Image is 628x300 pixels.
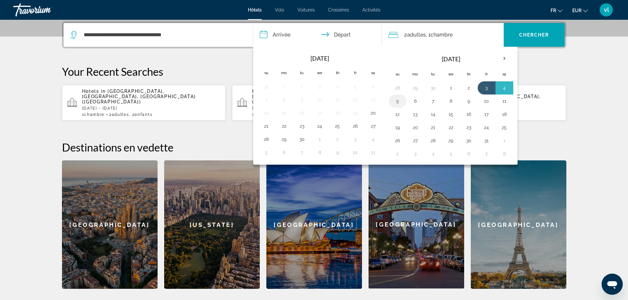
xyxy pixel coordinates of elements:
[266,160,362,289] div: [GEOGRAPHIC_DATA]
[297,122,307,131] button: Day 23
[446,83,456,93] button: Day 1
[428,110,438,119] button: Day 14
[481,110,492,119] button: Day 17
[446,136,456,145] button: Day 29
[13,1,79,18] a: Travorium
[62,160,158,289] a: [GEOGRAPHIC_DATA]
[464,149,474,158] button: Day 6
[410,149,421,158] button: Day 3
[297,7,315,13] a: Voitures
[275,51,364,66] th: [DATE]
[407,32,426,38] span: Adultes
[314,95,325,104] button: Day 10
[446,123,456,132] button: Day 22
[297,108,307,118] button: Day 16
[428,123,438,132] button: Day 21
[232,85,396,121] button: Hotels in [GEOGRAPHIC_DATA], [GEOGRAPHIC_DATA], [GEOGRAPHIC_DATA] ([GEOGRAPHIC_DATA])[DATE] - [DA...
[428,83,438,93] button: Day 30
[261,135,272,144] button: Day 28
[112,112,129,117] span: Adultes
[332,122,343,131] button: Day 25
[392,83,403,93] button: Day 28
[481,123,492,132] button: Day 24
[82,89,106,94] span: Hotels in
[368,108,378,118] button: Day 20
[368,82,378,91] button: Day 6
[253,23,382,47] button: Check in and out dates
[499,83,510,93] button: Day 4
[314,108,325,118] button: Day 17
[495,51,513,66] button: Next month
[426,30,453,40] span: , 1
[464,110,474,119] button: Day 16
[572,8,582,13] span: EUR
[314,135,325,144] button: Day 1
[551,8,556,13] span: fr
[551,6,562,15] button: Change language
[248,7,262,13] span: Hôtels
[368,95,378,104] button: Day 13
[404,30,426,40] span: 2
[428,96,438,106] button: Day 7
[314,148,325,157] button: Day 8
[279,95,289,104] button: Day 8
[82,89,196,104] span: [GEOGRAPHIC_DATA], [GEOGRAPHIC_DATA], [GEOGRAPHIC_DATA] ([GEOGRAPHIC_DATA])
[279,135,289,144] button: Day 29
[62,65,566,78] p: Your Recent Searches
[392,96,403,106] button: Day 5
[499,123,510,132] button: Day 25
[328,7,349,13] a: Croisières
[252,89,276,94] span: Hotels in
[62,141,566,154] h2: Destinations en vedette
[471,160,566,289] a: [GEOGRAPHIC_DATA]
[62,85,226,121] button: Hotels in [GEOGRAPHIC_DATA], [GEOGRAPHIC_DATA], [GEOGRAPHIC_DATA] ([GEOGRAPHIC_DATA])[DATE] - [DA...
[392,123,403,132] button: Day 19
[297,148,307,157] button: Day 7
[368,135,378,144] button: Day 4
[392,149,403,158] button: Day 2
[499,110,510,119] button: Day 18
[410,110,421,119] button: Day 13
[350,95,361,104] button: Day 12
[572,6,588,15] button: Change currency
[431,32,453,38] span: Chambre
[406,51,495,67] th: [DATE]
[362,7,380,13] a: Activités
[481,83,492,93] button: Day 3
[252,112,275,117] span: 1
[82,112,105,117] span: 1
[64,23,565,47] div: Search widget
[499,96,510,106] button: Day 11
[519,32,549,38] span: Chercher
[275,7,284,13] a: Vols
[369,160,464,289] a: [GEOGRAPHIC_DATA]
[446,149,456,158] button: Day 5
[464,83,474,93] button: Day 2
[350,122,361,131] button: Day 26
[261,122,272,131] button: Day 21
[602,274,623,295] iframe: Bouton de lancement de la fenêtre de messagerie
[297,135,307,144] button: Day 30
[446,110,456,119] button: Day 15
[481,149,492,158] button: Day 7
[410,136,421,145] button: Day 27
[314,122,325,131] button: Day 24
[164,160,260,289] div: [US_STATE]
[279,148,289,157] button: Day 6
[314,82,325,91] button: Day 3
[135,112,152,117] span: Enfants
[350,108,361,118] button: Day 19
[261,108,272,118] button: Day 14
[368,148,378,157] button: Day 11
[279,108,289,118] button: Day 15
[350,82,361,91] button: Day 5
[410,83,421,93] button: Day 29
[332,135,343,144] button: Day 2
[428,149,438,158] button: Day 4
[332,108,343,118] button: Day 18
